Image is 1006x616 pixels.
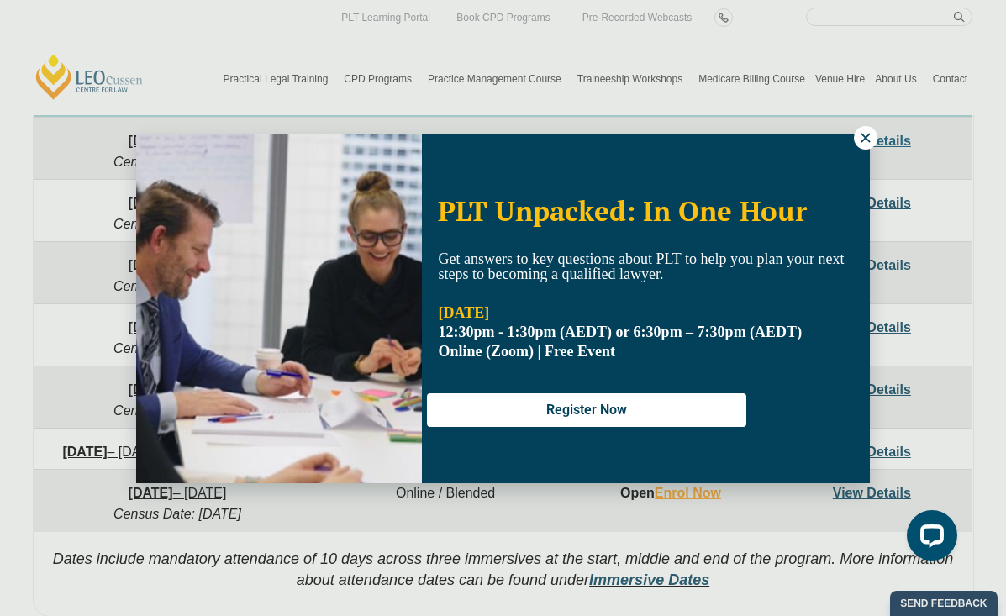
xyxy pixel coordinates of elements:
span: PLT Unpacked: In One Hour [438,192,807,229]
button: Register Now [427,393,746,427]
span: Get answers to key questions about PLT to help you plan your next steps to becoming a qualified l... [438,250,844,282]
strong: 12:30pm - 1:30pm (AEDT) or 6:30pm – 7:30pm (AEDT) [438,324,802,340]
iframe: LiveChat chat widget [893,503,964,574]
button: Close [854,126,877,150]
strong: [DATE] [438,304,489,321]
span: Online (Zoom) | Free Event [438,343,615,360]
img: Woman in yellow blouse holding folders looking to the right and smiling [136,134,422,483]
